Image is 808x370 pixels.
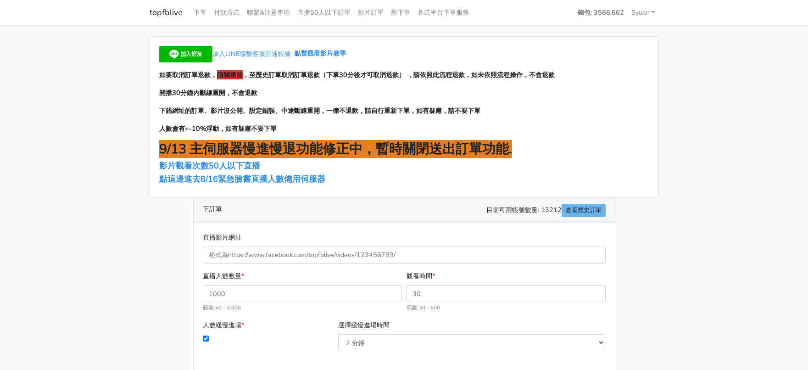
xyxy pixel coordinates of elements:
a: Syuan [628,4,659,22]
strong: 錢包: 3566.662 [578,8,624,17]
a: 50人以下直播 [209,160,262,171]
a: 加入LINE聯繫客服開通帳號 [159,49,295,58]
span: ，至歷史訂單取消訂單退款（下單30分後才可取消退款） ，請依照此流程退款，如未依照流程操作，不會退款 [243,70,555,79]
span: 人數會有+-10%浮動，如有疑慮不要下單 [159,124,277,133]
label: 直播人數數量 [203,271,244,281]
a: 影片觀看次數 [159,160,209,171]
a: 錢包: 3566.662 [574,4,628,22]
a: 查看歷史訂單 [562,204,606,217]
a: 下單 [190,4,210,22]
a: 各式平台下單服務 [414,4,473,22]
span: 9/13 主伺服器慢進慢退功能修正中，暫時關閉送出訂單功能. [159,140,512,158]
a: topfblive [150,4,183,22]
span: 下錯網址的訂單、影片沒公開、設定錯誤、中途斷線重開，一律不退款，請自行重新下單，如有疑慮，請不要下單 [159,106,480,115]
label: 人數緩慢進場 [203,320,244,331]
label: 直播影片網址 [203,232,241,243]
label: 選擇緩慢進場時間 [338,320,390,331]
a: 影片訂單 [354,4,387,22]
small: 範圍 30 - 600 [407,304,440,311]
a: 新下單 [387,4,414,22]
input: 格式為https://www.facebook.com/topfblive/videos/123456789/ [203,247,606,263]
span: 50人以下直播 [209,160,260,171]
a: 聯繫&注意事項 [243,4,294,22]
div: 下訂單 [194,198,615,223]
span: 加入LINE聯繫客服開通帳號 [212,49,291,58]
input: 30 [407,285,606,302]
a: 點擊觀看影片教學 [295,49,346,58]
label: 觀看時間 [407,271,435,281]
span: 開播30分鐘內斷線重開，不會退款 [159,88,257,97]
a: 付款方式 [210,4,243,22]
img: 加入好友 [159,46,212,62]
input: 1000 [203,285,402,302]
a: 點這邊進去8/16緊急臉書直播人數備用伺服器 [159,174,325,185]
span: 如要取消訂單退款， [159,70,217,79]
a: 直播50人以下訂單 [294,4,354,22]
span: 目前可用帳號數量: 13212 [486,204,606,217]
span: 請關播前 [217,70,243,79]
small: 範圍 50 - 2,000 [203,304,241,311]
